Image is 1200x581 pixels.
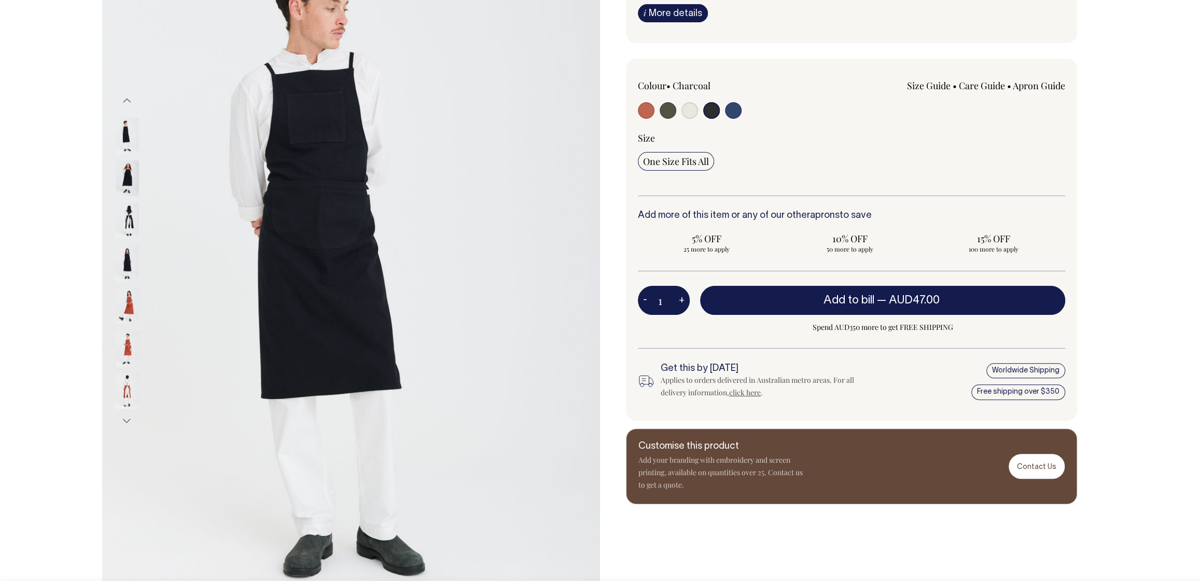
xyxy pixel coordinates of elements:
a: Size Guide [907,79,951,92]
span: AUD47.00 [889,295,940,306]
a: click here [729,388,761,397]
span: — [877,295,942,306]
span: 100 more to apply [930,245,1057,253]
span: 50 more to apply [787,245,914,253]
span: • [666,79,671,92]
span: Add to bill [824,295,874,306]
a: Apron Guide [1013,79,1065,92]
img: charcoal [116,202,139,239]
span: 15% OFF [930,232,1057,245]
input: 15% OFF 100 more to apply [925,229,1062,256]
img: rust [116,287,139,324]
input: One Size Fits All [638,152,714,171]
img: rust [116,372,139,409]
span: • [1007,79,1011,92]
div: Size [638,132,1065,144]
a: aprons [810,211,840,220]
div: Colour [638,79,809,92]
h6: Get this by [DATE] [661,364,871,374]
span: • [953,79,957,92]
span: i [644,7,646,18]
img: charcoal [116,117,139,154]
img: charcoal [116,245,139,281]
img: charcoal [116,160,139,196]
h6: Add more of this item or any of our other to save [638,211,1065,221]
span: 5% OFF [643,232,770,245]
button: Add to bill —AUD47.00 [700,286,1065,315]
button: - [638,290,652,311]
span: Spend AUD350 more to get FREE SHIPPING [700,321,1065,334]
a: iMore details [638,4,708,22]
a: Contact Us [1009,454,1065,478]
p: Add your branding with embroidery and screen printing, available on quantities over 25. Contact u... [638,454,804,491]
button: Previous [119,89,135,113]
span: 25 more to apply [643,245,770,253]
img: rust [116,330,139,366]
input: 10% OFF 50 more to apply [782,229,919,256]
a: Care Guide [959,79,1005,92]
label: Charcoal [673,79,710,92]
button: + [674,290,690,311]
span: One Size Fits All [643,155,709,168]
input: 5% OFF 25 more to apply [638,229,775,256]
h6: Customise this product [638,441,804,452]
button: Next [119,409,135,433]
div: Applies to orders delivered in Australian metro areas. For all delivery information, . [661,374,871,399]
span: 10% OFF [787,232,914,245]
